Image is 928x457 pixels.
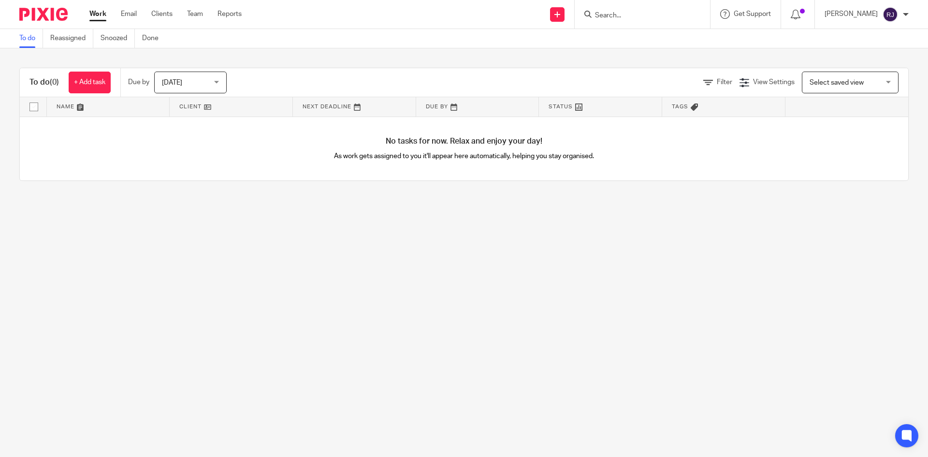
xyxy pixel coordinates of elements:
a: Email [121,9,137,19]
img: svg%3E [883,7,898,22]
h4: No tasks for now. Relax and enjoy your day! [20,136,908,147]
a: Clients [151,9,173,19]
a: + Add task [69,72,111,93]
img: Pixie [19,8,68,21]
a: Reassigned [50,29,93,48]
p: [PERSON_NAME] [825,9,878,19]
p: As work gets assigned to you it'll appear here automatically, helping you stay organised. [242,151,686,161]
span: View Settings [753,79,795,86]
span: Filter [717,79,732,86]
a: Reports [217,9,242,19]
a: Team [187,9,203,19]
a: Snoozed [101,29,135,48]
span: Get Support [734,11,771,17]
p: Due by [128,77,149,87]
span: (0) [50,78,59,86]
span: Tags [672,104,688,109]
a: Done [142,29,166,48]
h1: To do [29,77,59,88]
span: [DATE] [162,79,182,86]
span: Select saved view [810,79,864,86]
a: To do [19,29,43,48]
input: Search [594,12,681,20]
a: Work [89,9,106,19]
